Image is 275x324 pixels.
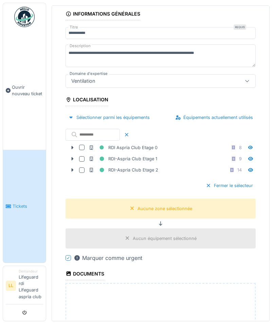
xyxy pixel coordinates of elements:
div: Documents [66,269,104,280]
div: Marquer comme urgent [74,254,142,262]
li: LL [6,281,16,291]
div: Ventilation [69,77,98,85]
div: Aucun équipement sélectionné [133,235,197,242]
div: Localisation [66,95,108,106]
div: RDI Aspria Club Etage 0 [89,143,158,152]
span: Ouvrir nouveau ticket [12,84,43,97]
div: RDI-Aspria Club Etage 2 [89,166,158,174]
span: Tickets [13,203,43,209]
div: Fermer le sélecteur [203,181,256,190]
div: RDI-Aspria Club Etage 1 [89,155,157,163]
div: Aucune zone sélectionnée [137,205,192,212]
div: Informations générales [66,9,140,20]
a: LL DemandeurLifeguard rdi Lifeguard aspria club [6,269,43,304]
div: 9 [239,156,242,162]
div: 8 [239,144,242,151]
div: Équipements actuellement utilisés [172,113,256,122]
div: Sélectionner parmi les équipements [66,113,152,122]
a: Tickets [3,150,46,262]
div: Requis [234,24,246,30]
label: Description [68,42,92,50]
div: 14 [237,167,242,173]
li: Lifeguard rdi Lifeguard aspria club [19,269,43,303]
label: Domaine d'expertise [68,71,109,77]
label: Titre [68,24,79,30]
a: Ouvrir nouveau ticket [3,31,46,150]
img: Badge_color-CXgf-gQk.svg [14,7,35,27]
div: Demandeur [19,269,43,274]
